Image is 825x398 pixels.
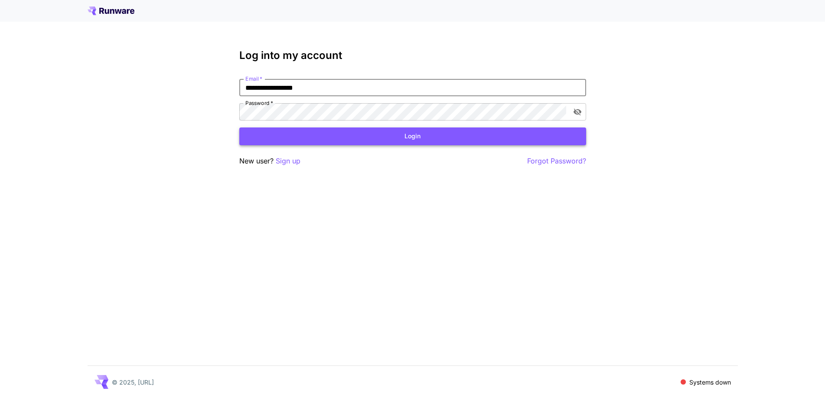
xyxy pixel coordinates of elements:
h3: Log into my account [239,49,586,62]
p: © 2025, [URL] [112,378,154,387]
p: New user? [239,156,300,166]
button: Forgot Password? [527,156,586,166]
button: toggle password visibility [570,104,585,120]
button: Sign up [276,156,300,166]
p: Systems down [689,378,731,387]
label: Password [245,99,273,107]
label: Email [245,75,262,82]
button: Login [239,127,586,145]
